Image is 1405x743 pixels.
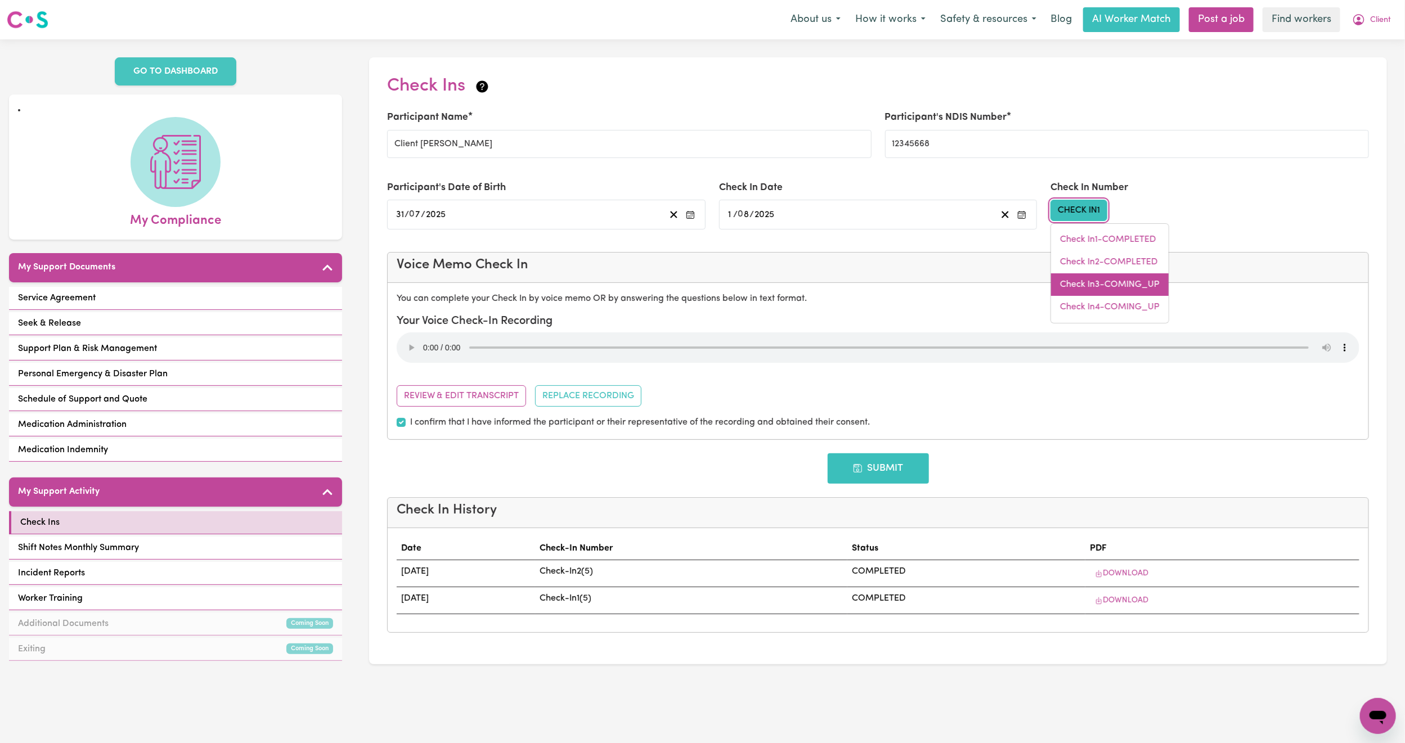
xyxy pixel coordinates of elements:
span: 0 [738,210,743,219]
td: COMPLETED [847,587,1085,614]
td: Check-In 1 ( 5 ) [535,587,847,614]
input: -- [410,207,421,222]
input: -- [396,207,405,222]
div: Check In1 [1051,223,1169,323]
a: Check In2-COMPLETED [1051,251,1169,273]
span: Shift Notes Monthly Summary [18,541,139,555]
a: Medication Administration [9,413,342,436]
button: How it works [848,8,933,31]
span: Service Agreement [18,291,96,305]
a: Check In4-COMING_UP [1051,296,1169,318]
span: / [749,210,754,220]
a: Worker Training [9,587,342,610]
a: Shift Notes Monthly Summary [9,537,342,560]
button: Check In1 [1051,200,1107,221]
iframe: Button to launch messaging window, conversation in progress [1360,698,1396,734]
span: Support Plan & Risk Management [18,342,157,355]
button: My Support Activity [9,478,342,507]
th: Date [397,537,535,560]
span: My Compliance [130,207,221,231]
button: Replace Recording [535,385,641,407]
button: About us [783,8,848,31]
span: / [421,210,425,220]
a: Schedule of Support and Quote [9,388,342,411]
h4: Check In History [397,502,1359,519]
h4: Voice Memo Check In [397,257,1359,273]
a: Service Agreement [9,287,342,310]
label: Check In Date [719,181,783,195]
input: -- [728,207,734,222]
span: 0 [409,210,415,219]
label: Check In Number [1051,181,1128,195]
h5: Your Voice Check-In Recording [397,314,1359,328]
a: Blog [1044,7,1079,32]
button: Download [1090,565,1153,582]
a: Find workers [1263,7,1340,32]
a: ExitingComing Soon [9,638,342,661]
a: Seek & Release [9,312,342,335]
input: ---- [425,207,447,222]
a: AI Worker Match [1083,7,1180,32]
button: Review & Edit Transcript [397,385,526,407]
span: Check Ins [20,516,60,529]
button: My Account [1345,8,1398,31]
span: Seek & Release [18,317,81,330]
span: / [405,210,409,220]
a: Additional DocumentsComing Soon [9,613,342,636]
label: Participant's NDIS Number [885,110,1007,125]
h5: My Support Activity [18,487,100,497]
p: You can complete your Check In by voice memo OR by answering the questions below in text format. [397,292,1359,305]
span: Client [1370,14,1391,26]
a: Personal Emergency & Disaster Plan [9,363,342,386]
button: Download [1090,592,1153,609]
h2: Check Ins [387,75,490,97]
span: Personal Emergency & Disaster Plan [18,367,168,381]
a: Careseekers logo [7,7,48,33]
a: My Compliance [18,117,333,231]
small: Coming Soon [286,643,333,654]
input: ---- [754,207,775,222]
th: Status [847,537,1085,560]
td: Check-In 2 ( 5 ) [535,560,847,587]
a: Support Plan & Risk Management [9,337,342,361]
small: Coming Soon [286,618,333,629]
span: Exiting [18,642,46,656]
span: Medication Indemnity [18,443,108,457]
button: My Support Documents [9,253,342,282]
span: Medication Administration [18,418,127,431]
td: [DATE] [397,560,535,587]
span: Schedule of Support and Quote [18,393,147,406]
a: Check In1-COMPLETED [1051,228,1169,251]
a: Incident Reports [9,562,342,585]
input: -- [739,207,750,222]
span: Additional Documents [18,617,109,631]
audio: Your browser does not support the audio element. [397,332,1359,363]
label: I confirm that I have informed the participant or their representative of the recording and obtai... [410,416,870,429]
a: Medication Indemnity [9,439,342,462]
button: Safety & resources [933,8,1044,31]
label: Participant Name [387,110,468,125]
button: Submit [828,453,929,484]
th: Check-In Number [535,537,847,560]
a: Check Ins [9,511,342,534]
td: [DATE] [397,587,535,614]
label: Participant's Date of Birth [387,181,506,195]
a: Check In3-COMING_UP [1051,273,1169,296]
th: PDF [1085,537,1359,560]
img: Careseekers logo [7,10,48,30]
a: GO TO DASHBOARD [115,57,236,85]
span: Worker Training [18,592,83,605]
span: / [733,210,738,220]
span: Incident Reports [18,566,85,580]
h5: My Support Documents [18,262,115,273]
a: Post a job [1189,7,1254,32]
td: COMPLETED [847,560,1085,587]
